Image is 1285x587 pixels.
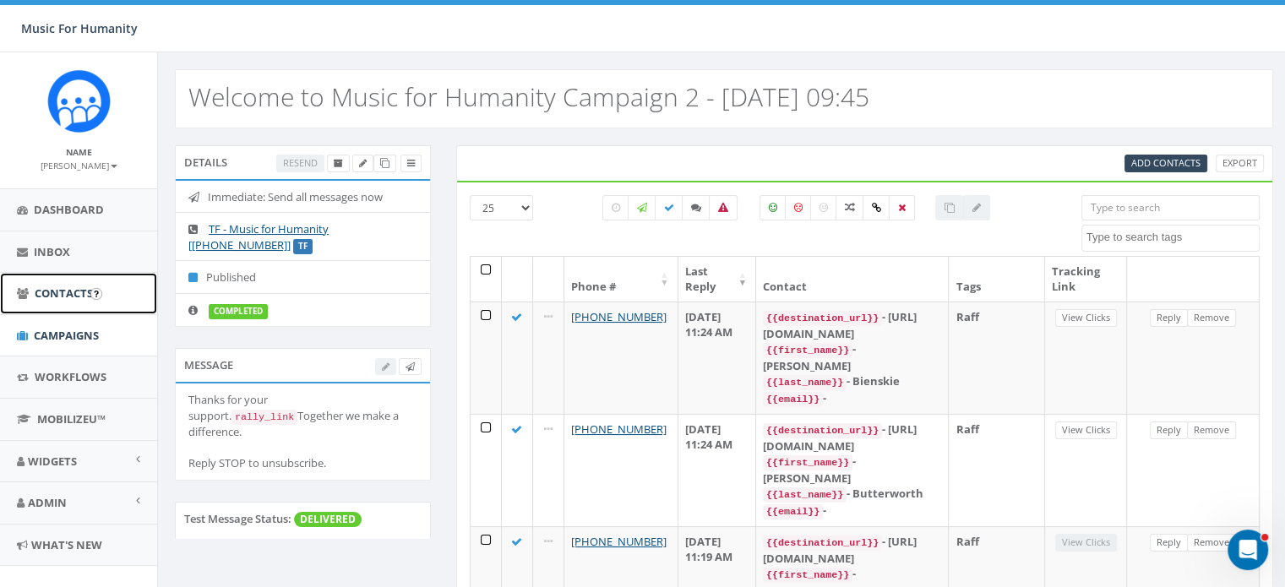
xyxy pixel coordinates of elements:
[334,156,343,169] span: Archive Campaign
[28,454,77,469] span: Widgets
[175,145,431,179] div: Details
[1150,534,1188,552] a: Reply
[28,495,67,510] span: Admin
[1081,195,1260,220] input: Type to search
[188,392,417,471] div: Thanks for your support. Together we make a difference. Reply STOP to unsubscribe.
[1187,534,1236,552] a: Remove
[188,83,869,111] h2: Welcome to Music for Humanity Campaign 2 - [DATE] 09:45
[66,146,92,158] small: Name
[756,257,949,302] th: Contact
[231,410,297,425] code: rally_link
[949,257,1045,302] th: Tags
[863,195,890,220] label: Link Clicked
[763,568,852,583] code: {{first_name}}
[35,369,106,384] span: Workflows
[571,421,667,437] a: [PHONE_NUMBER]
[564,257,678,302] th: Phone #: activate to sort column ascending
[763,392,823,407] code: {{email}}
[1228,530,1268,570] iframe: Intercom live chat
[763,455,852,470] code: {{first_name}}
[571,534,667,549] a: [PHONE_NUMBER]
[1187,421,1236,439] a: Remove
[763,504,823,519] code: {{email}}
[763,454,941,486] div: - [PERSON_NAME]
[34,244,70,259] span: Inbox
[1131,156,1201,169] span: Add Contacts
[655,195,683,220] label: Delivered
[682,195,711,220] label: Replied
[34,202,104,217] span: Dashboard
[1055,309,1117,327] a: View Clicks
[41,160,117,171] small: [PERSON_NAME]
[188,272,206,283] i: Published
[1124,155,1207,172] a: Add Contacts
[678,414,756,526] td: [DATE] 11:24 AM
[90,288,102,300] input: Submit
[763,375,847,390] code: {{last_name}}
[406,360,415,372] span: Send Test Message
[176,260,430,294] li: Published
[678,257,756,302] th: Last Reply: activate to sort column ascending
[763,373,941,390] div: - Bienskie
[763,534,941,566] div: - [URL][DOMAIN_NAME]
[188,221,329,253] a: TF - Music for Humanity [[PHONE_NUMBER]]
[37,411,106,427] span: MobilizeU™
[1150,421,1188,439] a: Reply
[785,195,812,220] label: Negative
[810,195,837,220] label: Neutral
[47,69,111,133] img: Rally_Corp_Logo_1.png
[184,511,291,527] label: Test Message Status:
[763,535,882,551] code: {{destination_url}}
[602,195,629,220] label: Pending
[407,156,415,169] span: View Campaign Delivery Statistics
[763,311,882,326] code: {{destination_url}}
[836,195,864,220] label: Mixed
[678,302,756,414] td: [DATE] 11:24 AM
[31,537,102,552] span: What's New
[34,328,99,343] span: Campaigns
[1150,309,1188,327] a: Reply
[1187,309,1236,327] a: Remove
[21,20,138,36] span: Music For Humanity
[763,309,941,341] div: - [URL][DOMAIN_NAME]
[175,348,431,382] div: Message
[380,156,389,169] span: Clone Campaign
[889,195,915,220] label: Removed
[176,181,430,214] li: Immediate: Send all messages now
[188,192,208,203] i: Immediate: Send all messages now
[1131,156,1201,169] span: CSV files only
[763,341,941,373] div: - [PERSON_NAME]
[294,512,362,527] span: DELIVERED
[35,285,93,301] span: Contacts
[763,421,941,454] div: - [URL][DOMAIN_NAME]
[293,239,313,254] label: TF
[949,302,1045,414] td: Raff
[1045,257,1127,302] th: Tracking Link
[709,195,738,220] label: Bounced
[763,390,941,407] div: -
[763,343,852,358] code: {{first_name}}
[1086,230,1259,245] textarea: Search
[571,309,667,324] a: [PHONE_NUMBER]
[763,487,847,503] code: {{last_name}}
[763,423,882,438] code: {{destination_url}}
[359,156,367,169] span: Edit Campaign Title
[209,304,268,319] label: completed
[763,486,941,503] div: - Butterworth
[1055,421,1117,439] a: View Clicks
[763,503,941,519] div: -
[760,195,787,220] label: Positive
[628,195,656,220] label: Sending
[41,157,117,172] a: [PERSON_NAME]
[949,414,1045,526] td: Raff
[1216,155,1264,172] a: Export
